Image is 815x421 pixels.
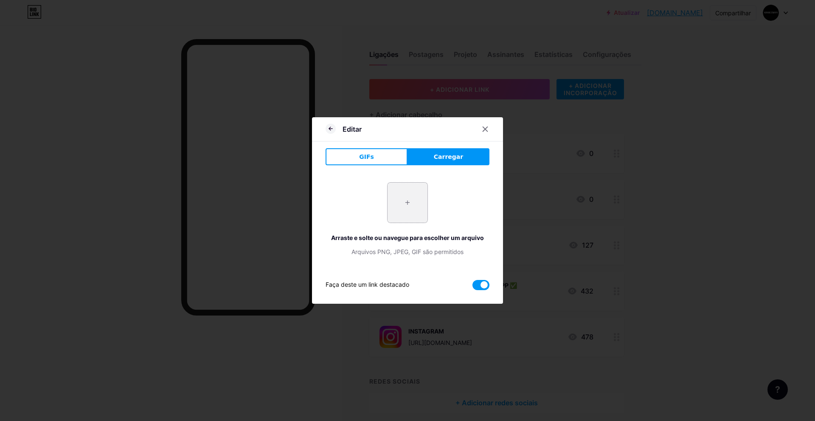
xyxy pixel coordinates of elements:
[434,153,463,160] font: Carregar
[326,148,407,165] button: GIFs
[331,234,484,241] font: Arraste e solte ou navegue para escolher um arquivo
[407,148,489,165] button: Carregar
[351,248,464,255] font: Arquivos PNG, JPEG, GIF são permitidos
[326,281,409,288] font: Faça deste um link destacado
[359,153,374,160] font: GIFs
[343,125,362,133] font: Editar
